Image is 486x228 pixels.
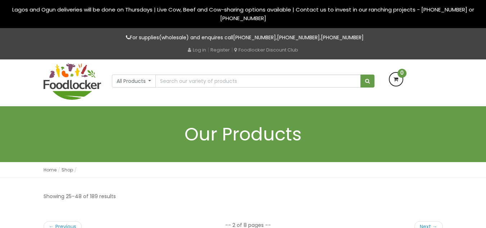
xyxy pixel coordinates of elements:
[208,46,209,53] span: |
[210,46,230,53] a: Register
[44,124,443,144] h1: Our Products
[231,46,233,53] span: |
[234,46,298,53] a: Foodlocker Discount Club
[44,192,116,201] p: Showing 25–48 of 189 results
[62,167,73,173] a: Shop
[44,167,56,173] a: Home
[188,46,206,53] a: Log in
[277,34,320,41] a: [PHONE_NUMBER]
[321,34,364,41] a: [PHONE_NUMBER]
[44,33,443,42] p: For supplies(wholesale) and enquires call , ,
[233,34,276,41] a: [PHONE_NUMBER]
[12,6,474,22] span: Lagos and Ogun deliveries will be done on Thursdays | Live Cow, Beef and Cow-sharing options avai...
[112,75,156,88] button: All Products
[44,63,101,100] img: FoodLocker
[155,75,360,88] input: Search our variety of products
[398,69,406,78] span: 0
